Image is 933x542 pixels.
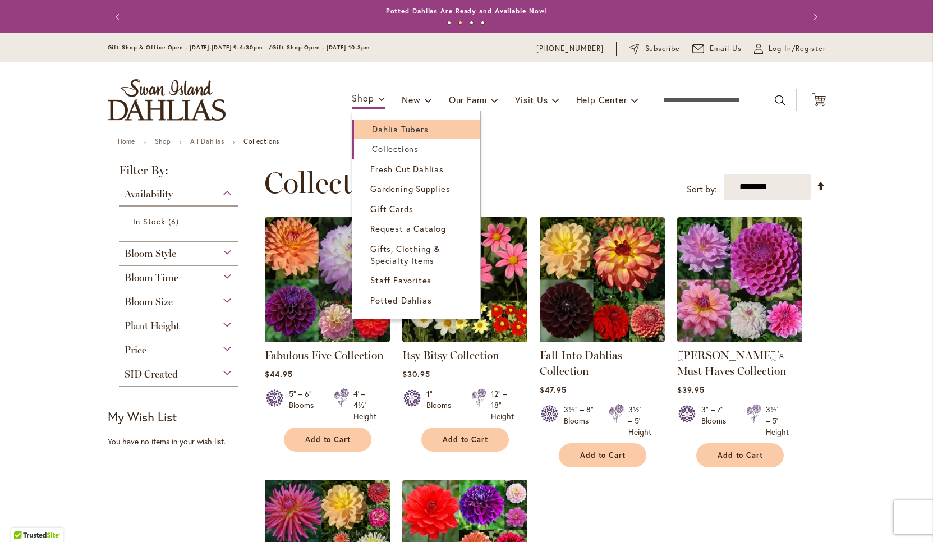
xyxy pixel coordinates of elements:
a: Shop [155,137,171,145]
span: $30.95 [402,369,430,379]
strong: Collections [243,137,279,145]
button: Previous [108,6,130,28]
strong: Filter By: [108,164,250,182]
span: Subscribe [645,43,681,54]
button: Add to Cart [284,428,371,452]
span: Log In/Register [769,43,826,54]
span: Fresh Cut Dahlias [370,163,444,174]
a: [PHONE_NUMBER] [536,43,604,54]
a: Heather's Must Haves Collection [677,334,802,345]
div: 3½' – 5' Height [628,404,651,438]
span: In Stock [133,216,166,227]
div: 3½' – 5' Height [766,404,789,438]
span: Collections [264,166,405,200]
span: SID Created [125,368,178,380]
span: Gift Shop Open - [DATE] 10-3pm [272,44,370,51]
span: $47.95 [540,384,567,395]
span: $39.95 [677,384,705,395]
button: 2 of 4 [458,21,462,25]
span: Potted Dahlias [370,295,431,306]
a: Gift Cards [352,199,480,219]
span: Shop [352,92,374,104]
span: Gardening Supplies [370,183,450,194]
div: 1" Blooms [426,388,458,422]
a: Home [118,137,135,145]
span: Bloom Time [125,272,178,284]
div: 12" – 18" Height [491,388,514,422]
span: Add to Cart [305,435,351,444]
span: Gift Shop & Office Open - [DATE]-[DATE] 9-4:30pm / [108,44,273,51]
span: Bloom Style [125,247,176,260]
span: 6 [168,215,182,227]
a: All Dahlias [190,137,224,145]
span: Bloom Size [125,296,173,308]
span: Plant Height [125,320,180,332]
button: Add to Cart [559,443,646,467]
label: Sort by: [687,179,717,200]
button: Next [803,6,826,28]
span: Gifts, Clothing & Specialty Items [370,243,440,266]
span: Add to Cart [443,435,489,444]
img: Heather's Must Haves Collection [677,217,802,342]
button: 1 of 4 [447,21,451,25]
button: 4 of 4 [481,21,485,25]
span: New [402,94,420,105]
a: [PERSON_NAME]'s Must Haves Collection [677,348,787,378]
a: Fabulous Five Collection [265,334,390,345]
span: Email Us [710,43,742,54]
a: Fall Into Dahlias Collection [540,348,622,378]
div: 3½" – 8" Blooms [564,404,595,438]
span: Our Farm [449,94,487,105]
button: 3 of 4 [470,21,474,25]
div: 4' – 4½' Height [353,388,376,422]
div: 3" – 7" Blooms [701,404,733,438]
a: Itsy Bitsy Collection [402,334,527,345]
button: Add to Cart [421,428,509,452]
button: Add to Cart [696,443,784,467]
div: 5" – 6" Blooms [289,388,320,422]
span: Staff Favorites [370,274,431,286]
span: Collections [372,143,419,154]
a: Log In/Register [754,43,826,54]
a: Potted Dahlias Are Ready and Available Now! [386,7,548,15]
span: Availability [125,188,173,200]
iframe: Launch Accessibility Center [8,502,40,534]
div: You have no items in your wish list. [108,436,258,447]
span: Add to Cart [718,451,764,460]
span: Visit Us [515,94,548,105]
span: Add to Cart [580,451,626,460]
a: Fall Into Dahlias Collection [540,334,665,345]
img: Fabulous Five Collection [265,217,390,342]
a: Fabulous Five Collection [265,348,384,362]
strong: My Wish List [108,408,177,425]
a: In Stock 6 [133,215,228,227]
a: store logo [108,79,226,121]
span: Price [125,344,146,356]
span: Help Center [576,94,627,105]
img: Fall Into Dahlias Collection [540,217,665,342]
a: Itsy Bitsy Collection [402,348,499,362]
span: $44.95 [265,369,293,379]
a: Email Us [692,43,742,54]
span: Request a Catalog [370,223,446,234]
a: Subscribe [629,43,680,54]
span: Dahlia Tubers [372,123,428,135]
